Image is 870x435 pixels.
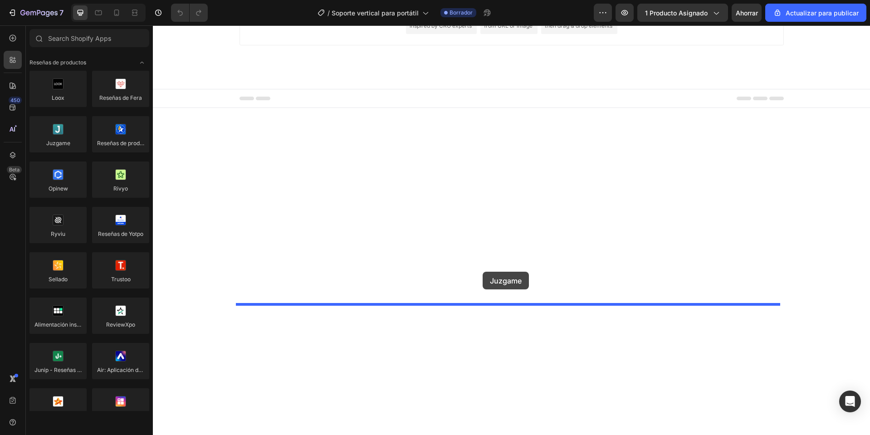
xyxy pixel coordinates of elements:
button: 1 producto asignado [637,4,728,22]
span: Abrir con palanca [135,55,149,70]
font: Reseñas de productos [29,59,86,66]
input: Search Shopify Apps [29,29,149,47]
font: / [327,9,330,17]
iframe: Área de diseño [153,25,870,435]
font: 1 producto asignado [645,9,708,17]
button: 7 [4,4,68,22]
div: Abrir Intercom Messenger [839,391,861,412]
font: Borrador [450,9,473,16]
font: 450 [10,97,20,103]
font: Beta [9,166,20,173]
font: Ahorrar [736,9,758,17]
button: Ahorrar [732,4,762,22]
button: Actualizar para publicar [765,4,866,22]
font: Actualizar para publicar [786,9,859,17]
font: Soporte vertical para portátil [332,9,419,17]
div: Deshacer/Rehacer [171,4,208,22]
font: 7 [59,8,64,17]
